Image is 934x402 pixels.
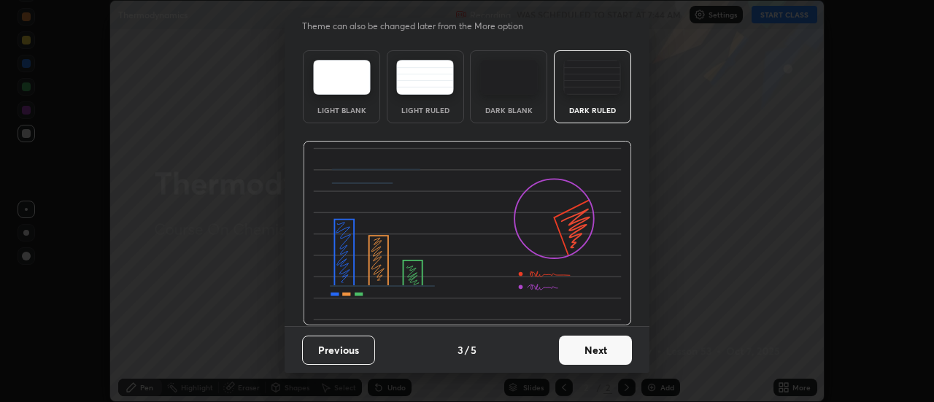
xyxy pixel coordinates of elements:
img: darkRuledTheme.de295e13.svg [563,60,621,95]
h4: 3 [458,342,463,357]
button: Next [559,336,632,365]
div: Dark Ruled [563,107,622,114]
h4: 5 [471,342,476,357]
button: Previous [302,336,375,365]
img: darkRuledThemeBanner.864f114c.svg [303,141,632,326]
img: lightTheme.e5ed3b09.svg [313,60,371,95]
img: lightRuledTheme.5fabf969.svg [396,60,454,95]
div: Light Blank [312,107,371,114]
h4: / [465,342,469,357]
p: Theme can also be changed later from the More option [302,20,539,33]
div: Light Ruled [396,107,455,114]
img: darkTheme.f0cc69e5.svg [480,60,538,95]
div: Dark Blank [479,107,538,114]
